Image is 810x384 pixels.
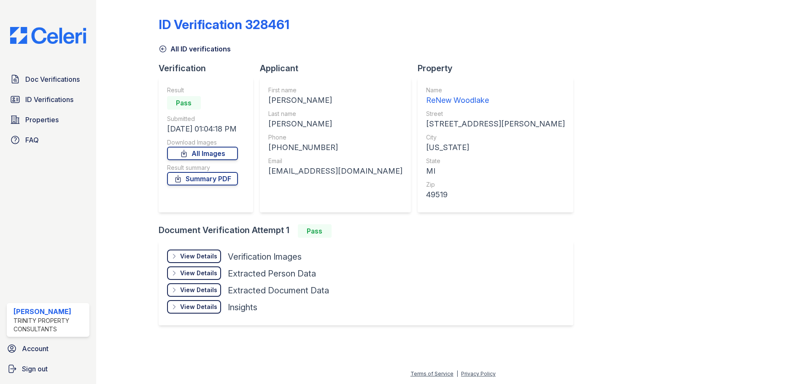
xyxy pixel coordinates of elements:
[180,303,217,311] div: View Details
[3,360,93,377] a: Sign out
[7,132,89,148] a: FAQ
[25,135,39,145] span: FAQ
[13,317,86,333] div: Trinity Property Consultants
[426,133,565,142] div: City
[268,157,402,165] div: Email
[167,138,238,147] div: Download Images
[268,118,402,130] div: [PERSON_NAME]
[298,224,332,238] div: Pass
[25,115,59,125] span: Properties
[426,86,565,106] a: Name ReNew Woodlake
[25,74,80,84] span: Doc Verifications
[3,27,93,44] img: CE_Logo_Blue-a8612792a0a2168367f1c8372b55b34899dd931a85d93a1a3d3e32e68fde9ad4.png
[7,111,89,128] a: Properties
[426,157,565,165] div: State
[426,86,565,94] div: Name
[228,251,302,263] div: Verification Images
[410,371,454,377] a: Terms of Service
[167,147,238,160] a: All Images
[167,172,238,185] a: Summary PDF
[3,340,93,357] a: Account
[7,91,89,108] a: ID Verifications
[13,306,86,317] div: [PERSON_NAME]
[426,118,565,130] div: [STREET_ADDRESS][PERSON_NAME]
[25,94,73,105] span: ID Verifications
[268,133,402,142] div: Phone
[268,110,402,118] div: Last name
[260,62,418,74] div: Applicant
[426,180,565,189] div: Zip
[426,110,565,118] div: Street
[159,17,289,32] div: ID Verification 328461
[268,86,402,94] div: First name
[159,62,260,74] div: Verification
[159,44,231,54] a: All ID verifications
[159,224,580,238] div: Document Verification Attempt 1
[426,142,565,153] div: [US_STATE]
[167,123,238,135] div: [DATE] 01:04:18 PM
[180,286,217,294] div: View Details
[426,94,565,106] div: ReNew Woodlake
[268,94,402,106] div: [PERSON_NAME]
[167,164,238,172] div: Result summary
[228,301,257,313] div: Insights
[775,350,802,376] iframe: chat widget
[167,86,238,94] div: Result
[426,165,565,177] div: MI
[180,252,217,260] div: View Details
[268,165,402,177] div: [EMAIL_ADDRESS][DOMAIN_NAME]
[268,142,402,153] div: [PHONE_NUMBER]
[7,71,89,88] a: Doc Verifications
[426,189,565,201] div: 49519
[461,371,496,377] a: Privacy Policy
[167,115,238,123] div: Submitted
[456,371,458,377] div: |
[180,269,217,277] div: View Details
[22,364,48,374] span: Sign out
[167,96,201,110] div: Pass
[228,268,316,279] div: Extracted Person Data
[228,285,329,296] div: Extracted Document Data
[22,344,49,354] span: Account
[418,62,580,74] div: Property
